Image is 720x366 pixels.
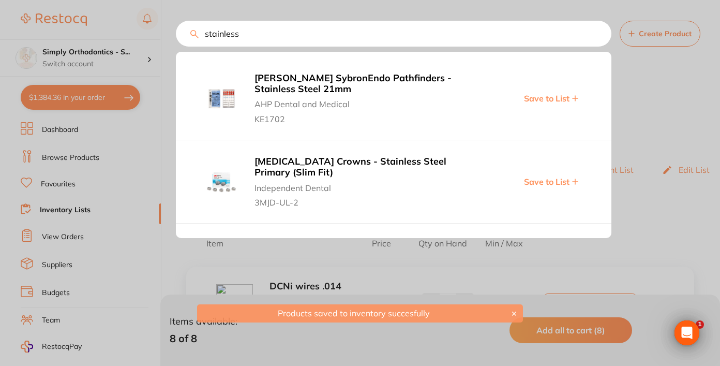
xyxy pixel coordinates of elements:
b: [PERSON_NAME] SybronEndo Pathfinders - Stainless Steel 21mm [254,73,473,94]
button: ✕ [508,309,520,318]
span: KE1702 [254,109,473,124]
button: Save to List [521,177,581,187]
b: [MEDICAL_DATA] Crowns - Stainless Steel Primary (Slim Fit) [254,156,473,178]
img: dGg9MTkyMA [206,166,237,197]
img: LTYyNzU0 [206,83,237,114]
button: [PERSON_NAME] SybronEndo Pathfinders - Stainless Steel 21mmAHP Dental and MedicalKE1702 [251,72,476,124]
button: Save to List [521,93,581,104]
span: Save to List [524,177,569,186]
div: Open Intercom Messenger [674,320,699,345]
button: [MEDICAL_DATA] Crowns - Stainless Steel Primary (Slim Fit)Independent Dental3MJD-UL-2 [251,156,476,208]
span: 1 [696,320,704,329]
input: Search Products [176,21,611,47]
span: Save to List [524,94,569,103]
span: AHP Dental and Medical [254,94,473,109]
span: Independent Dental [254,178,473,193]
span: 3MJD-UL-2 [254,193,473,207]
